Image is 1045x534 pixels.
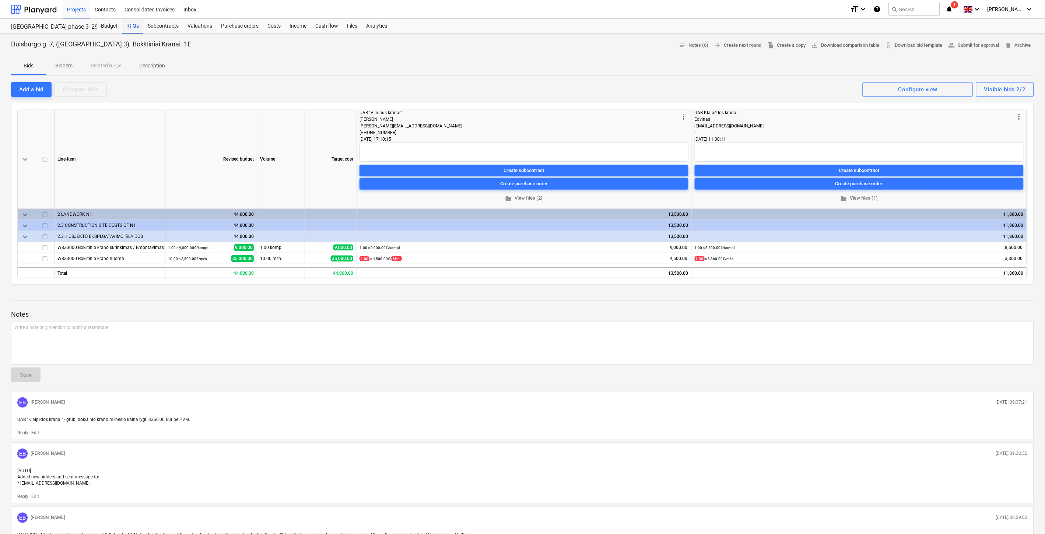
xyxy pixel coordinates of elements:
span: folder [505,195,512,201]
div: [PHONE_NUMBER] [360,129,680,136]
div: Subcontracts [143,19,183,34]
p: [DATE] 09:37:21 [996,399,1028,405]
div: Line-item [55,109,165,209]
span: keyboard_arrow_down [21,155,29,164]
span: Create a copy [768,41,806,50]
div: Create subcontract [504,166,544,175]
i: keyboard_arrow_down [859,5,868,14]
span: 8,500.00 [1004,245,1024,251]
div: 2.3 CONSTRUCTION SITE COSTS OF N1 [57,220,162,231]
span: [EMAIL_ADDRESS][DOMAIN_NAME] [695,123,764,129]
span: UAB "Klaipėdos kranai" - grubi bokštinio krano mėnesio kaina lygi: 3360,00 Eur be PVM. [17,417,190,422]
div: 2 LANDWORK N1 [57,209,162,219]
button: View files (2) [360,193,688,204]
span: Download comparison table [812,41,880,50]
div: Add a bid [19,85,43,94]
button: Submit for approval [946,40,1002,51]
span: Download bid template [886,41,943,50]
div: 1.00 kompl. [257,242,305,253]
p: Description [139,62,165,70]
div: Analytics [362,19,392,34]
span: notes [679,42,686,49]
span: Notes (6) [679,41,709,50]
div: 2.3.1 OBJEKTO EKSPLOATAVIMO IŠLAIDOS [57,231,162,242]
span: attach_file [886,42,892,49]
span: people_alt [948,42,955,49]
small: × 4,500.00€ / [360,256,402,261]
button: Create subcontract [695,165,1024,176]
a: Purchase orders [217,19,263,34]
div: 11,860.00 [692,267,1027,278]
span: 1 [951,1,958,8]
span: [AUTO] Added new bidders and sent message to: * [EMAIL_ADDRESS][DOMAIN_NAME] [17,468,100,486]
button: Visible bids 2/2 [976,82,1034,97]
div: Visible bids 2/2 [984,85,1026,94]
i: keyboard_arrow_down [1025,5,1034,14]
div: 44,000.00 [168,220,254,231]
div: 13,500.00 [357,267,692,278]
button: Archive [1002,40,1034,51]
p: [PERSON_NAME] [31,399,65,405]
p: [DATE] 09:32:52 [996,450,1028,457]
a: Budget [97,19,122,34]
p: Edit [31,430,39,436]
span: 3,360.00 [1004,256,1024,262]
span: 4,500.00 [669,256,688,262]
div: Revised budget [165,109,257,209]
div: 10.00 mėn. [257,253,305,264]
small: 1.00 × 9,000.00€ / kompl. [168,246,209,250]
span: arrow_forward [715,42,721,49]
div: 11,860.00 [695,231,1024,242]
span: 9,000.00 [234,244,254,251]
button: Notes (6) [676,40,712,51]
div: UAB "Vilniaus kranai" [360,109,680,116]
div: [PERSON_NAME] [360,116,680,123]
div: Cash flow [311,19,343,34]
i: format_size [850,5,859,14]
div: W833000 Bokštinio krano surinkimas / išmontavimas [57,242,162,253]
div: Eimantas Balčiūnas [17,397,28,408]
div: [GEOGRAPHIC_DATA] phase 3_2901993/2901994/2901995 [11,23,88,31]
div: 13,500.00 [360,209,688,220]
div: 11,860.00 [695,209,1024,220]
span: Archive [1005,41,1031,50]
iframe: Chat Widget [1008,499,1045,534]
small: × 3,360.00€ / mėn. [695,256,735,261]
div: Edvinas [695,116,1015,123]
p: Duisburgo g. 7, ([GEOGRAPHIC_DATA] 3). Bokštiniai Kranai. 1E [11,40,191,49]
a: RFQs [122,19,143,34]
span: keyboard_arrow_down [21,221,29,230]
i: keyboard_arrow_down [973,5,982,14]
span: 9,000.00 [669,245,688,251]
span: [PERSON_NAME] [988,6,1024,12]
p: Bids [20,62,38,70]
div: Target cost [305,109,357,209]
span: View files (1) [698,194,1021,203]
div: Create subcontract [839,166,880,175]
button: Create subcontract [360,165,688,176]
span: 35,000.00 [231,255,254,262]
a: Costs [263,19,285,34]
p: [PERSON_NAME] [31,450,65,457]
i: Knowledge base [874,5,881,14]
div: Volume [257,109,305,209]
p: [PERSON_NAME] [31,514,65,521]
span: delete [1005,42,1012,49]
a: Valuations [183,19,217,34]
span: Mėn. [392,256,402,261]
div: Create purchase order [500,180,548,188]
button: Reply [17,430,28,436]
p: Bidders [55,62,73,70]
button: Edit [31,493,39,500]
small: 1.00 × 9,000.00€ / kompl. [360,246,401,250]
div: W833000 Bokštinio krano nuoma [57,253,162,264]
div: Eimantas Balčiūnas [17,449,28,459]
span: EB [19,451,26,457]
p: [DATE] 08:29:02 [996,514,1028,521]
span: EB [19,400,26,405]
span: EB [19,515,26,521]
